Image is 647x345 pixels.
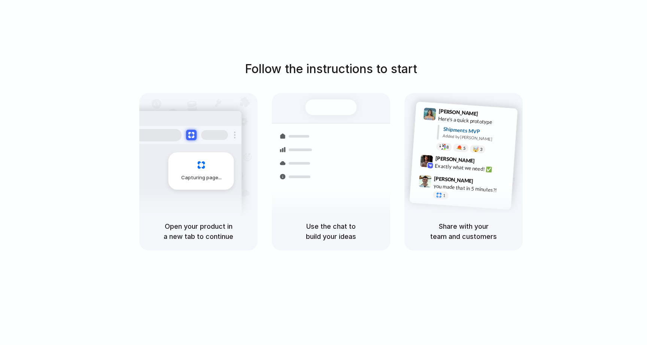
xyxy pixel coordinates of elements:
[148,221,249,241] h5: Open your product in a new tab to continue
[435,162,510,174] div: Exactly what we need! ✅
[480,147,483,151] span: 3
[181,174,223,181] span: Capturing page
[473,146,479,152] div: 🤯
[463,146,466,150] span: 5
[480,111,496,120] span: 9:41 AM
[438,115,513,127] div: Here's a quick prototype
[446,145,449,149] span: 8
[443,193,446,198] span: 1
[477,157,492,166] span: 9:42 AM
[413,221,514,241] h5: Share with your team and customers
[443,125,512,138] div: Shipments MVP
[433,182,508,195] div: you made that in 5 minutes?!
[438,107,478,118] span: [PERSON_NAME]
[281,221,381,241] h5: Use the chat to build your ideas
[434,174,474,185] span: [PERSON_NAME]
[476,178,491,187] span: 9:47 AM
[443,133,511,144] div: Added by [PERSON_NAME]
[435,154,475,165] span: [PERSON_NAME]
[245,60,417,78] h1: Follow the instructions to start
